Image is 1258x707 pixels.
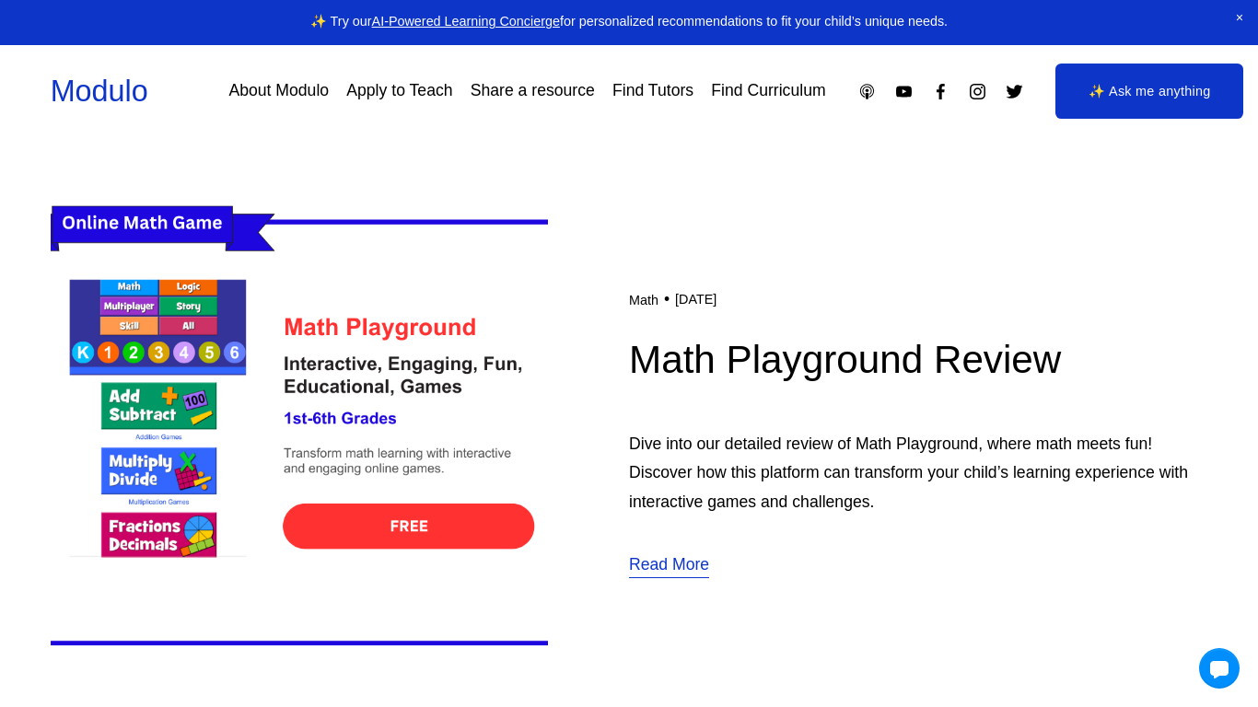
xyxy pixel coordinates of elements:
[629,293,658,307] a: Math
[629,551,709,581] a: Read More
[675,292,716,307] time: [DATE]
[346,75,452,108] a: Apply to Teach
[471,75,595,108] a: Share a resource
[711,75,825,108] a: Find Curriculum
[1055,64,1243,119] a: ✨ Ask me anything
[51,75,148,108] a: Modulo
[857,82,877,101] a: Apple Podcasts
[931,82,950,101] a: Facebook
[629,430,1207,517] p: Dive into our detailed review of Math Playground, where math meets fun! Discover how this platfor...
[968,82,987,101] a: Instagram
[51,183,548,681] img: Math Playground Review
[1005,82,1024,101] a: Twitter
[228,75,329,108] a: About Modulo
[372,14,560,29] a: AI-Powered Learning Concierge
[894,82,914,101] a: YouTube
[629,338,1061,381] a: Math Playground Review
[612,75,693,108] a: Find Tutors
